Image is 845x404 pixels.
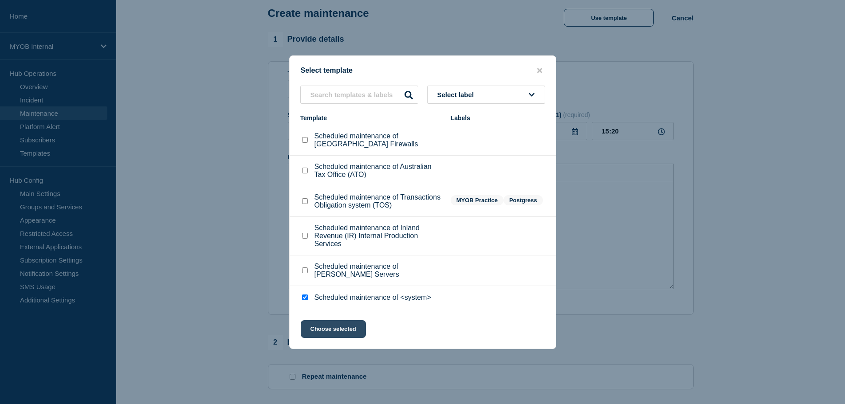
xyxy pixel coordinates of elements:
span: MYOB Practice [451,195,503,205]
p: Scheduled maintenance of Australian Tax Office (ATO) [314,163,442,179]
button: Choose selected [301,320,366,338]
p: Scheduled maintenance of <system> [314,294,431,302]
input: Scheduled maintenance of Australian Tax Office (ATO) checkbox [302,168,308,173]
button: Select label [427,86,545,104]
p: Scheduled maintenance of [PERSON_NAME] Servers [314,263,442,278]
input: Scheduled maintenance of Inland Revenue (IR) Internal Production Services checkbox [302,233,308,239]
input: Scheduled maintenance of Transactions Obligation system (TOS) checkbox [302,198,308,204]
input: Scheduled maintenance of Archie Servers checkbox [302,267,308,273]
div: Labels [451,114,545,122]
span: Select label [437,91,478,98]
input: Scheduled maintenance of <system> checkbox [302,294,308,300]
p: Scheduled maintenance of Transactions Obligation system (TOS) [314,193,442,209]
div: Select template [290,67,556,75]
button: close button [535,67,545,75]
span: Postgress [503,195,543,205]
input: Search templates & labels [300,86,418,104]
input: Scheduled maintenance of Palo Alto Firewalls checkbox [302,137,308,143]
p: Scheduled maintenance of Inland Revenue (IR) Internal Production Services [314,224,442,248]
div: Template [300,114,442,122]
p: Scheduled maintenance of [GEOGRAPHIC_DATA] Firewalls [314,132,442,148]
